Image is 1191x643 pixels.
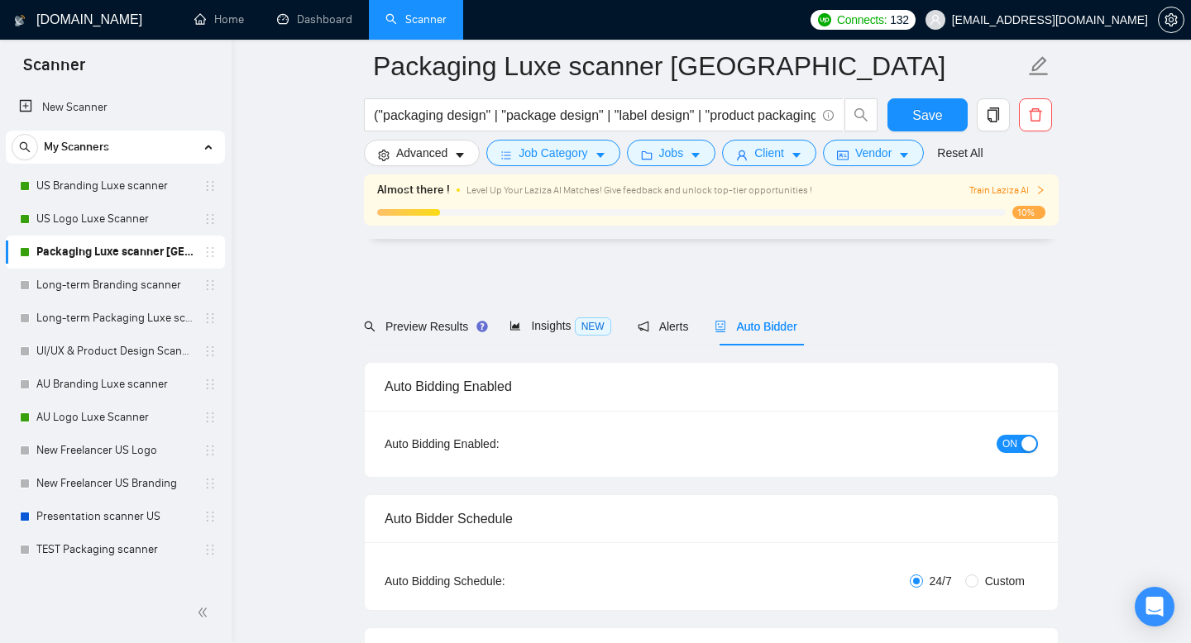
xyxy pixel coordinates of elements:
button: userClientcaret-down [722,140,816,166]
span: right [1036,185,1045,195]
span: caret-down [791,149,802,161]
span: Job Category [519,144,587,162]
button: Save [887,98,968,131]
span: double-left [197,604,213,621]
span: caret-down [898,149,910,161]
span: Save [912,105,942,126]
button: Train Laziza AI [969,183,1045,198]
li: New Scanner [6,91,225,124]
button: search [844,98,878,131]
span: search [364,321,375,332]
span: Client [754,144,784,162]
input: Search Freelance Jobs... [374,105,816,126]
span: 24/7 [923,572,959,590]
span: folder [641,149,653,161]
span: delete [1020,107,1051,122]
button: settingAdvancedcaret-down [364,140,480,166]
span: My Scanners [44,131,109,164]
li: My Scanners [6,131,225,566]
a: searchScanner [385,12,447,26]
span: holder [203,312,217,325]
span: 10% [1012,206,1045,219]
a: Reset All [937,144,983,162]
span: Almost there ! [377,181,450,199]
a: UI/UX & Product Design Scanner [36,335,194,368]
span: Jobs [659,144,684,162]
span: Preview Results [364,320,483,333]
span: info-circle [823,110,834,121]
a: New Freelancer US Logo [36,434,194,467]
div: Tooltip anchor [475,319,490,334]
span: 132 [890,11,908,29]
span: holder [203,245,217,259]
span: user [930,14,941,26]
span: ON [1002,435,1017,453]
span: holder [203,444,217,457]
a: AU Logo Luxe Scanner [36,401,194,434]
a: Long-term Packaging Luxe scanner [36,302,194,335]
span: Auto Bidder [715,320,796,333]
span: Insights [509,319,610,332]
span: holder [203,345,217,358]
a: Presentation scanner US [36,500,194,533]
img: upwork-logo.png [818,13,831,26]
div: Auto Bidding Enabled: [385,435,602,453]
span: holder [203,477,217,490]
span: Vendor [855,144,892,162]
span: caret-down [454,149,466,161]
input: Scanner name... [373,45,1025,87]
span: Advanced [396,144,447,162]
span: holder [203,179,217,193]
button: search [12,134,38,160]
button: barsJob Categorycaret-down [486,140,619,166]
a: New Freelancer US Branding [36,467,194,500]
button: idcardVendorcaret-down [823,140,924,166]
span: area-chart [509,320,521,331]
a: New Scanner [19,91,212,124]
a: US Branding Luxe scanner [36,169,194,202]
span: holder [203,378,217,391]
a: Long-term Branding scanner [36,269,194,302]
a: homeHome [194,12,244,26]
span: holder [203,212,217,226]
a: US Logo Luxe Scanner [36,202,194,236]
span: Level Up Your Laziza AI Matches! Give feedback and unlock top-tier opportunities ! [466,184,812,196]
span: setting [1159,13,1184,26]
img: logo [14,7,26,34]
span: holder [203,510,217,523]
span: NEW [575,317,611,336]
span: holder [203,279,217,292]
button: copy [977,98,1010,131]
div: Open Intercom Messenger [1135,587,1174,626]
span: search [845,107,877,122]
span: setting [378,149,390,161]
button: folderJobscaret-down [627,140,716,166]
span: Custom [978,572,1031,590]
a: AU Branding Luxe scanner [36,368,194,401]
a: TEST Packaging scanner [36,533,194,566]
span: robot [715,321,726,332]
span: Scanner [10,53,98,88]
span: bars [500,149,512,161]
span: caret-down [690,149,701,161]
button: setting [1158,7,1184,33]
a: dashboardDashboard [277,12,352,26]
span: caret-down [595,149,606,161]
div: Auto Bidding Schedule: [385,572,602,590]
span: Alerts [638,320,689,333]
div: Auto Bidder Schedule [385,495,1038,542]
a: setting [1158,13,1184,26]
a: Packaging Luxe scanner [GEOGRAPHIC_DATA] [36,236,194,269]
span: notification [638,321,649,332]
div: Auto Bidding Enabled [385,363,1038,410]
span: holder [203,543,217,556]
span: search [12,141,37,153]
span: copy [978,107,1009,122]
span: Connects: [837,11,887,29]
button: delete [1019,98,1052,131]
span: edit [1028,55,1050,77]
span: user [736,149,748,161]
span: idcard [837,149,849,161]
span: holder [203,411,217,424]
